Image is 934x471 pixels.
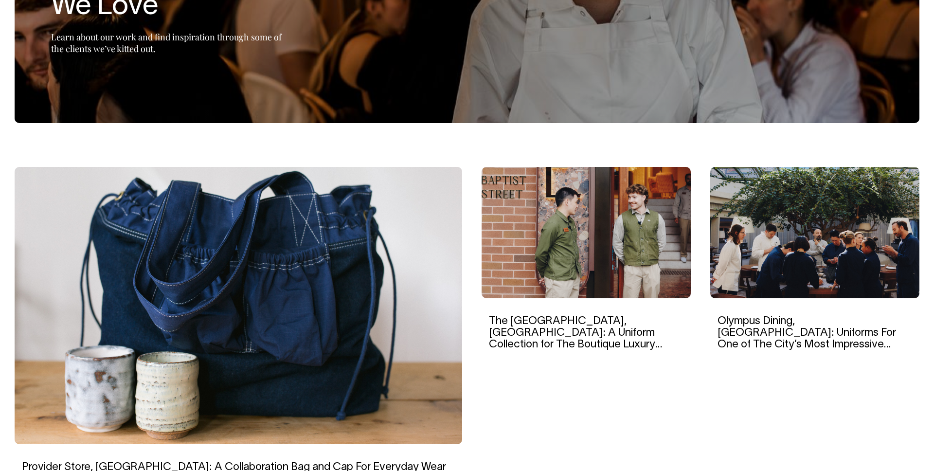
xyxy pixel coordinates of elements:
a: Olympus Dining, [GEOGRAPHIC_DATA]: Uniforms For One of The City’s Most Impressive Dining Rooms [718,316,896,362]
a: The [GEOGRAPHIC_DATA], [GEOGRAPHIC_DATA]: A Uniform Collection for The Boutique Luxury Hotel [489,316,662,362]
img: Olympus Dining, Sydney: Uniforms For One of The City’s Most Impressive Dining Rooms [710,167,919,298]
img: The EVE Hotel, Sydney: A Uniform Collection for The Boutique Luxury Hotel [482,167,691,298]
img: Provider Store, Sydney: A Collaboration Bag and Cap For Everyday Wear [15,167,462,444]
p: Learn about our work and find inspiration through some of the clients we’ve kitted out. [51,31,294,54]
